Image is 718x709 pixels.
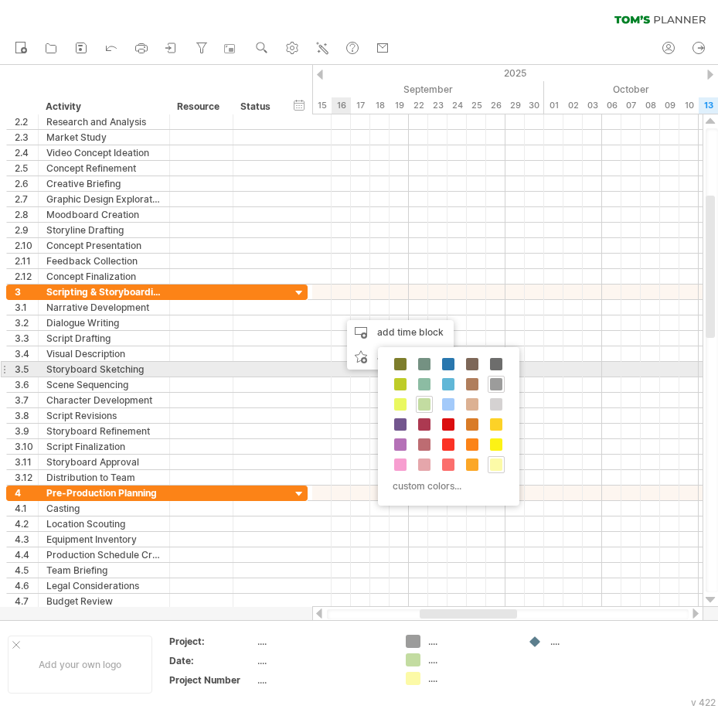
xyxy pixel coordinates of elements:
[550,635,635,648] div: ....
[169,635,254,648] div: Project:
[46,439,162,454] div: Script Finalization
[15,393,38,407] div: 3.7
[46,285,162,299] div: Scripting & Storyboarding
[347,345,454,370] div: add icon
[15,470,38,485] div: 3.12
[46,408,162,423] div: Script Revisions
[583,97,602,114] div: Friday, 3 October 2025
[641,97,660,114] div: Wednesday, 8 October 2025
[46,223,162,237] div: Storyline Drafting
[15,532,38,547] div: 4.3
[544,97,563,114] div: Wednesday, 1 October 2025
[46,269,162,284] div: Concept Finalization
[46,130,162,145] div: Market Study
[699,97,718,114] div: Monday, 13 October 2025
[46,486,162,500] div: Pre-Production Planning
[257,673,387,687] div: ....
[679,97,699,114] div: Friday, 10 October 2025
[46,594,162,608] div: Budget Review
[46,455,162,469] div: Storyboard Approval
[169,654,254,667] div: Date:
[505,97,525,114] div: Monday, 29 September 2025
[15,176,38,191] div: 2.6
[602,97,621,114] div: Monday, 6 October 2025
[15,455,38,469] div: 3.11
[8,636,152,694] div: Add your own logo
[15,439,38,454] div: 3.10
[15,254,38,268] div: 2.11
[525,97,544,114] div: Tuesday, 30 September 2025
[46,346,162,361] div: Visual Description
[177,99,224,114] div: Resource
[370,97,390,114] div: Thursday, 18 September 2025
[15,315,38,330] div: 3.2
[46,315,162,330] div: Dialogue Writing
[46,145,162,160] div: Video Concept Ideation
[347,320,454,345] div: add time block
[15,114,38,129] div: 2.2
[46,99,161,114] div: Activity
[15,161,38,176] div: 2.5
[428,635,512,648] div: ....
[46,254,162,268] div: Feedback Collection
[15,563,38,578] div: 4.5
[15,547,38,562] div: 4.4
[46,578,162,593] div: Legal Considerations
[46,192,162,206] div: Graphic Design Exploration
[46,161,162,176] div: Concept Refinement
[467,97,486,114] div: Thursday, 25 September 2025
[351,97,370,114] div: Wednesday, 17 September 2025
[46,547,162,562] div: Production Schedule Creation
[46,176,162,191] div: Creative Briefing
[46,393,162,407] div: Character Development
[15,424,38,438] div: 3.9
[15,238,38,253] div: 2.10
[409,97,428,114] div: Monday, 22 September 2025
[119,81,544,97] div: September 2025
[15,207,38,222] div: 2.8
[15,285,38,299] div: 3
[312,97,332,114] div: Monday, 15 September 2025
[257,654,387,667] div: ....
[240,99,274,114] div: Status
[447,97,467,114] div: Wednesday, 24 September 2025
[15,578,38,593] div: 4.6
[15,269,38,284] div: 2.12
[46,300,162,315] div: Narrative Development
[428,672,512,685] div: ....
[15,223,38,237] div: 2.9
[46,501,162,516] div: Casting
[169,673,254,687] div: Project Number
[15,501,38,516] div: 4.1
[691,697,716,708] div: v 422
[428,97,447,114] div: Tuesday, 23 September 2025
[390,97,409,114] div: Friday, 19 September 2025
[46,114,162,129] div: Research and Analysis
[15,516,38,531] div: 4.2
[15,408,38,423] div: 3.8
[15,130,38,145] div: 2.3
[428,653,512,666] div: ....
[46,470,162,485] div: Distribution to Team
[621,97,641,114] div: Tuesday, 7 October 2025
[46,563,162,578] div: Team Briefing
[257,635,387,648] div: ....
[15,362,38,377] div: 3.5
[46,516,162,531] div: Location Scouting
[486,97,505,114] div: Friday, 26 September 2025
[46,377,162,392] div: Scene Sequencing
[15,346,38,361] div: 3.4
[15,145,38,160] div: 2.4
[15,486,38,500] div: 4
[15,377,38,392] div: 3.6
[332,97,351,114] div: Tuesday, 16 September 2025
[46,424,162,438] div: Storyboard Refinement
[46,532,162,547] div: Equipment Inventory
[46,238,162,253] div: Concept Presentation
[46,331,162,346] div: Script Drafting
[15,300,38,315] div: 3.1
[386,476,507,496] div: custom colors...
[563,97,583,114] div: Thursday, 2 October 2025
[46,362,162,377] div: Storyboard Sketching
[46,207,162,222] div: Moodboard Creation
